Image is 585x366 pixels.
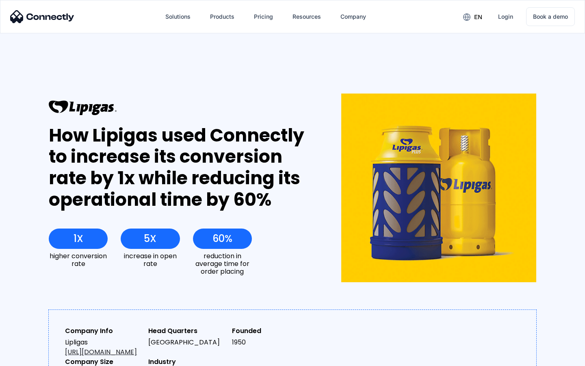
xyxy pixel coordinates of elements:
div: Solutions [165,11,191,22]
div: 5X [144,233,156,244]
a: Pricing [247,7,279,26]
div: How Lipigas used Connectly to increase its conversion rate by 1x while reducing its operational t... [49,125,312,211]
div: Head Quarters [148,326,225,336]
div: en [474,11,482,23]
div: Lipligas [65,338,142,357]
div: 60% [212,233,232,244]
div: [GEOGRAPHIC_DATA] [148,338,225,347]
div: Login [498,11,513,22]
div: Company [340,11,366,22]
div: increase in open rate [121,252,180,268]
div: 1950 [232,338,309,347]
aside: Language selected: English [8,352,49,363]
div: Pricing [254,11,273,22]
img: Connectly Logo [10,10,74,23]
div: higher conversion rate [49,252,108,268]
a: [URL][DOMAIN_NAME] [65,347,137,357]
div: reduction in average time for order placing [193,252,252,276]
div: Products [210,11,234,22]
div: Founded [232,326,309,336]
a: Book a demo [526,7,575,26]
div: 1X [74,233,83,244]
div: Resources [292,11,321,22]
a: Login [492,7,520,26]
ul: Language list [16,352,49,363]
div: Company Info [65,326,142,336]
